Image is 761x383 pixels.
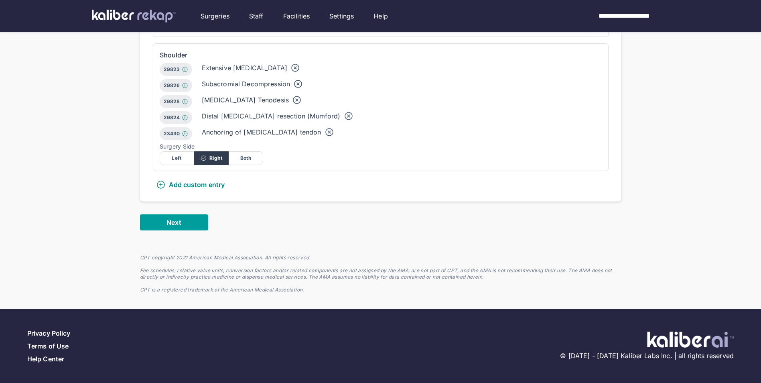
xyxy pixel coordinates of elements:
img: kaliber labs logo [92,10,176,22]
div: 29823 [160,63,192,76]
img: Info.77c6ff0b.svg [182,98,188,105]
div: Surgery Side [160,143,602,150]
div: [MEDICAL_DATA] Tenodesis [202,95,289,105]
div: Subacromial Decompression [202,79,290,89]
div: Distal [MEDICAL_DATA] resection (Mumford) [202,111,341,121]
a: Settings [329,11,354,21]
div: Add custom entry [156,180,225,189]
a: Help [373,11,388,21]
button: Next [140,214,208,230]
div: Both [229,151,263,165]
div: Anchoring of [MEDICAL_DATA] tendon [202,127,321,137]
img: Info.77c6ff0b.svg [182,66,188,73]
img: ATj1MI71T5jDAAAAAElFTkSuQmCC [647,332,734,348]
a: Surgeries [201,11,229,21]
div: Left [160,151,194,165]
div: Fee schedules, relative value units, conversion factors and/or related components are not assigne... [140,267,621,280]
div: Right [194,151,229,165]
div: Extensive [MEDICAL_DATA] [202,63,288,73]
a: Facilities [283,11,310,21]
img: Info.77c6ff0b.svg [182,114,188,121]
a: Staff [249,11,264,21]
div: CPT is a registered trademark of the American Medical Association. [140,287,621,293]
a: Privacy Policy [27,329,70,337]
a: Terms of Use [27,342,69,350]
div: Shoulder [160,50,602,60]
span: © [DATE] - [DATE] Kaliber Labs Inc. | all rights reserved [560,351,734,361]
a: Help Center [27,355,64,363]
span: Next [166,218,181,226]
div: 29824 [160,111,192,124]
img: Info.77c6ff0b.svg [182,82,188,89]
div: 23430 [160,127,192,140]
div: 29828 [160,95,192,108]
img: Info.77c6ff0b.svg [182,130,188,137]
div: CPT copyright 2021 American Medical Association. All rights reserved. [140,255,621,261]
div: 29826 [160,79,192,92]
